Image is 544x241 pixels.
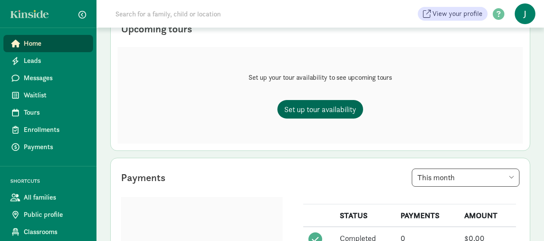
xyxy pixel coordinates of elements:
span: Messages [24,73,86,83]
th: STATUS [335,204,395,227]
a: All families [3,189,93,206]
span: All families [24,192,86,203]
span: Waitlist [24,90,86,100]
span: Classrooms [24,227,86,237]
iframe: Chat Widget [501,200,544,241]
div: Payments [121,170,165,185]
a: Public profile [3,206,93,223]
th: AMOUNT [459,204,516,227]
span: Payments [24,142,86,152]
span: Leads [24,56,86,66]
a: Enrollments [3,121,93,138]
span: J [515,3,535,24]
span: Home [24,38,86,49]
a: Leads [3,52,93,69]
a: View your profile [418,7,488,21]
div: Upcoming tours [121,21,192,37]
a: Set up tour availability [277,100,363,119]
span: View your profile [432,9,482,19]
span: Public profile [24,210,86,220]
a: Payments [3,138,93,156]
a: Messages [3,69,93,87]
span: Enrollments [24,125,86,135]
th: PAYMENTS [395,204,460,227]
a: Tours [3,104,93,121]
p: Set up your tour availability to see upcoming tours [249,72,392,83]
span: Tours [24,107,86,118]
span: Set up tour availability [284,103,356,115]
a: Classrooms [3,223,93,241]
input: Search for a family, child or location [110,5,352,22]
a: Waitlist [3,87,93,104]
a: Home [3,35,93,52]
